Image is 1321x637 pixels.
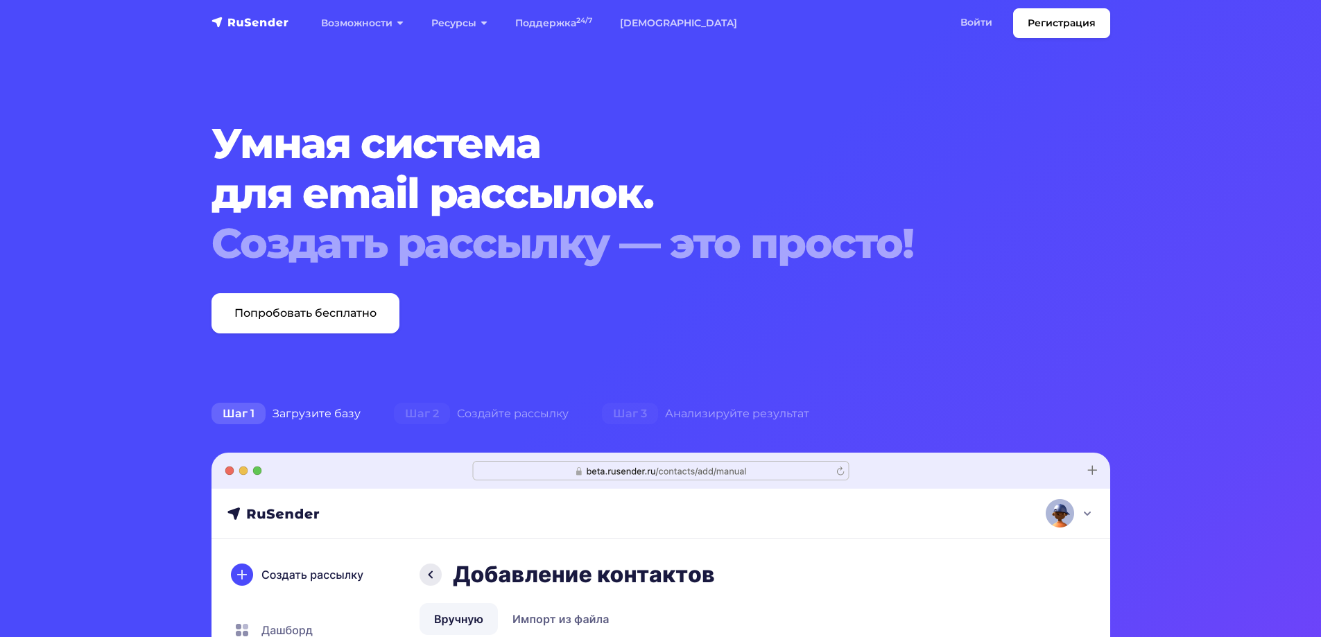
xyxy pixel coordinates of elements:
[501,9,606,37] a: Поддержка24/7
[394,403,450,425] span: Шаг 2
[585,400,826,428] div: Анализируйте результат
[211,119,1034,268] h1: Умная система для email рассылок.
[602,403,658,425] span: Шаг 3
[417,9,501,37] a: Ресурсы
[211,403,266,425] span: Шаг 1
[211,293,399,333] a: Попробовать бесплатно
[377,400,585,428] div: Создайте рассылку
[307,9,417,37] a: Возможности
[1013,8,1110,38] a: Регистрация
[211,218,1034,268] div: Создать рассылку — это просто!
[606,9,751,37] a: [DEMOGRAPHIC_DATA]
[947,8,1006,37] a: Войти
[211,15,289,29] img: RuSender
[576,16,592,25] sup: 24/7
[195,400,377,428] div: Загрузите базу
